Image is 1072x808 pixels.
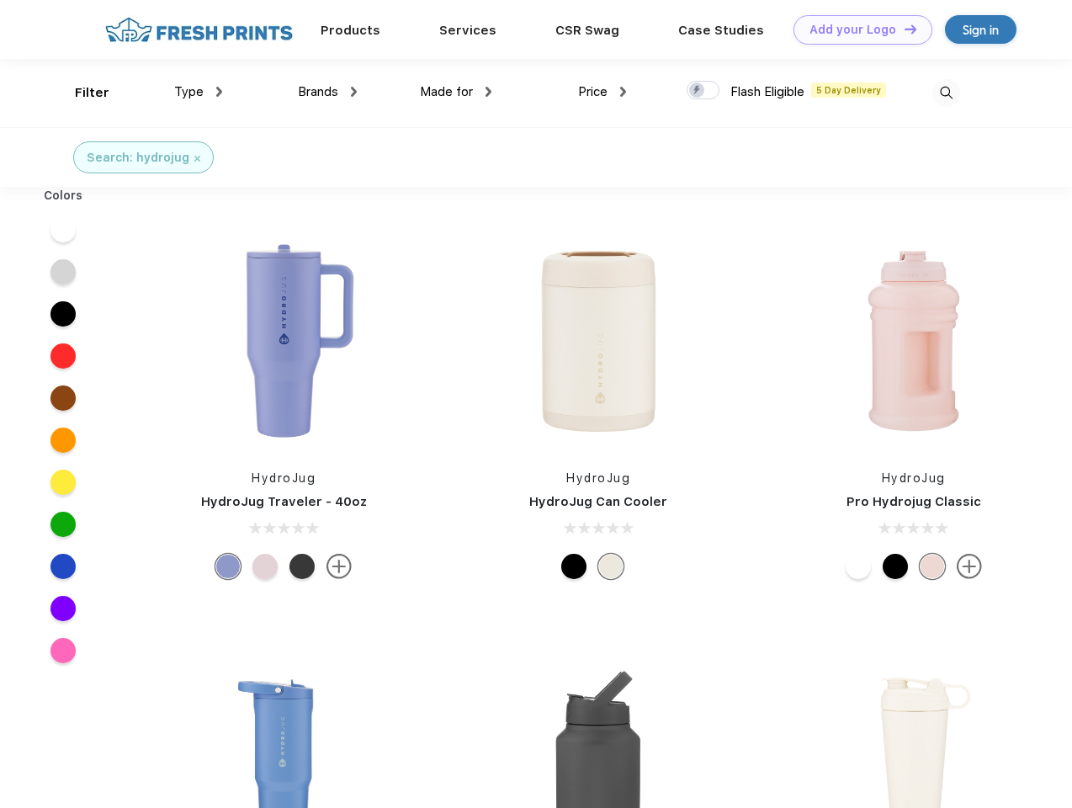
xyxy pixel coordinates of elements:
[811,82,886,98] span: 5 Day Delivery
[945,15,1016,44] a: Sign in
[31,187,96,205] div: Colors
[215,554,241,579] div: Peri
[298,84,338,99] span: Brands
[846,494,981,509] a: Pro Hydrojug Classic
[194,156,200,162] img: filter_cancel.svg
[957,554,982,579] img: more.svg
[802,229,1026,453] img: func=resize&h=266
[486,229,710,453] img: func=resize&h=266
[174,84,204,99] span: Type
[883,554,908,579] div: Black
[252,471,316,485] a: HydroJug
[963,20,999,40] div: Sign in
[289,554,315,579] div: Black
[566,471,630,485] a: HydroJug
[252,554,278,579] div: Pink Sand
[87,149,189,167] div: Search: hydrojug
[620,87,626,97] img: dropdown.png
[486,87,491,97] img: dropdown.png
[351,87,357,97] img: dropdown.png
[75,83,109,103] div: Filter
[598,554,624,579] div: Cream
[100,15,298,45] img: fo%20logo%202.webp
[882,471,946,485] a: HydroJug
[730,84,804,99] span: Flash Eligible
[326,554,352,579] img: more.svg
[321,23,380,38] a: Products
[420,84,473,99] span: Made for
[172,229,395,453] img: func=resize&h=266
[920,554,945,579] div: Pink Sand
[846,554,871,579] div: White
[932,79,960,107] img: desktop_search.svg
[216,87,222,97] img: dropdown.png
[905,24,916,34] img: DT
[201,494,367,509] a: HydroJug Traveler - 40oz
[561,554,586,579] div: Black
[578,84,608,99] span: Price
[809,23,896,37] div: Add your Logo
[529,494,667,509] a: HydroJug Can Cooler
